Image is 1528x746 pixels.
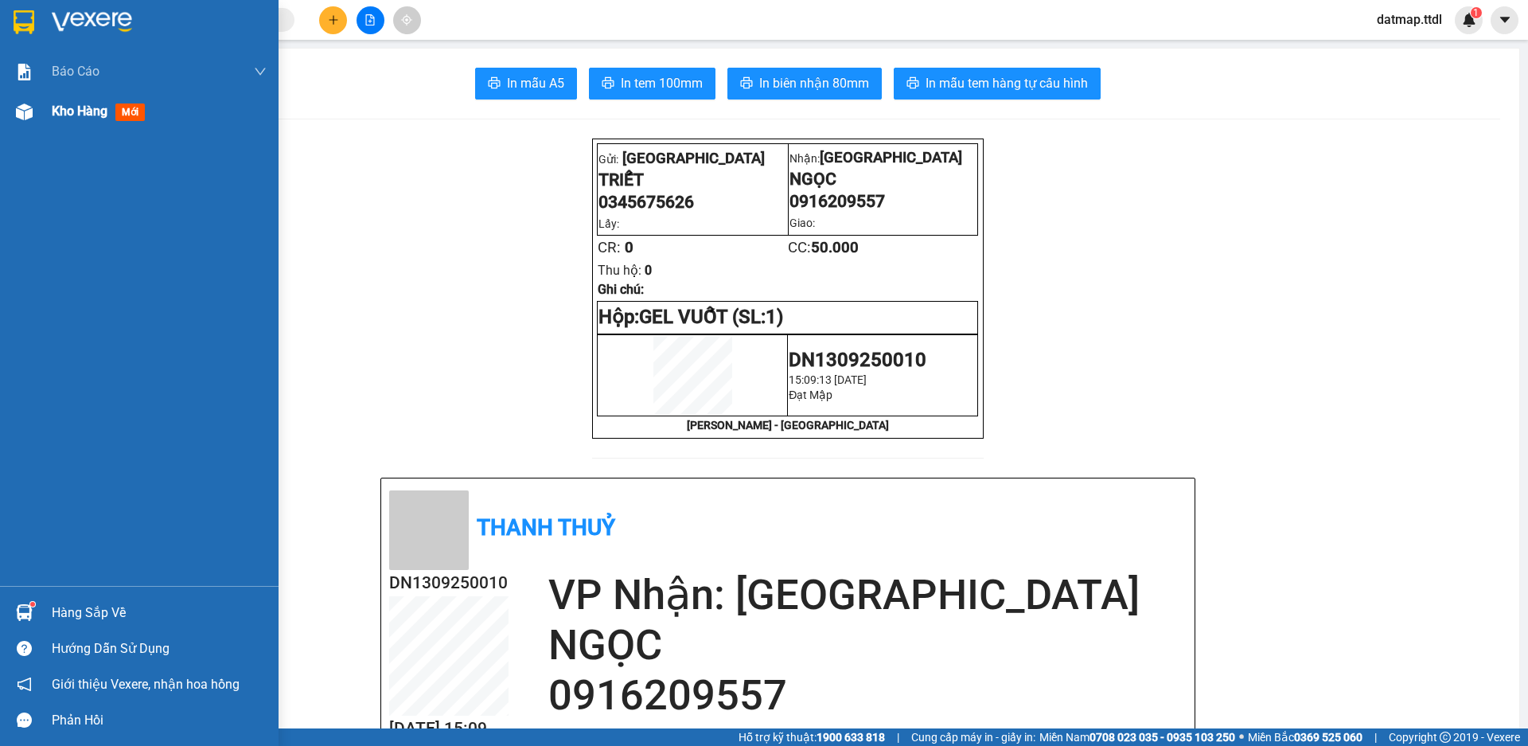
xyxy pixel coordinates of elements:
sup: 1 [30,602,35,607]
span: plus [328,14,339,25]
button: printerIn mẫu A5 [475,68,577,100]
span: Hỗ trợ kỹ thuật: [739,728,885,746]
h2: 0916209557 [548,670,1187,721]
span: Miền Bắc [1248,728,1362,746]
span: printer [906,76,919,92]
div: Hướng dẫn sử dụng [52,637,267,661]
span: ⚪️ [1239,734,1244,740]
span: GEL VUỐT (SL: [639,306,783,328]
span: Nhận: [186,14,224,30]
div: 0345675626 [14,68,175,91]
strong: 1900 633 818 [817,731,885,744]
span: 1) [766,306,783,328]
span: In mẫu A5 [507,73,564,93]
h2: [DATE] 15:09 [389,716,509,742]
b: Thanh Thuỷ [477,514,615,541]
div: 0916209557 [186,68,348,91]
div: 50.000 [184,100,349,123]
span: question-circle [17,641,32,656]
img: logo-vxr [14,10,34,34]
button: printerIn tem 100mm [589,68,715,100]
div: Hàng sắp về [52,601,267,625]
span: | [1374,728,1377,746]
span: down [254,65,267,78]
div: [GEOGRAPHIC_DATA] [186,14,348,49]
span: 50.000 [811,239,859,256]
button: printerIn biên nhận 80mm [727,68,882,100]
span: [GEOGRAPHIC_DATA] [820,149,962,166]
span: printer [488,76,501,92]
span: Giao: [789,217,815,229]
span: CC: [788,239,859,256]
span: 0 [625,239,633,256]
img: warehouse-icon [16,604,33,621]
span: Gửi: [14,14,38,30]
button: caret-down [1491,6,1518,34]
button: aim [393,6,421,34]
div: NGỌC [186,49,348,68]
strong: 0369 525 060 [1294,731,1362,744]
span: [GEOGRAPHIC_DATA] [622,150,765,167]
img: solution-icon [16,64,33,80]
span: Báo cáo [52,61,99,81]
span: printer [602,76,614,92]
strong: 0708 023 035 - 0935 103 250 [1089,731,1235,744]
span: In biên nhận 80mm [759,73,869,93]
span: Miền Nam [1039,728,1235,746]
span: 1 [1473,7,1479,18]
span: TRIẾT [598,170,644,189]
h2: VP Nhận: [GEOGRAPHIC_DATA] [548,570,1187,620]
span: datmap.ttdl [1364,10,1455,29]
div: [GEOGRAPHIC_DATA] [14,14,175,49]
span: Ghi chú: [598,282,644,297]
button: plus [319,6,347,34]
span: 0345675626 [598,192,694,212]
span: mới [115,104,145,121]
button: file-add [357,6,384,34]
span: aim [401,14,412,25]
span: Giới thiệu Vexere, nhận hoa hồng [52,674,240,694]
span: file-add [364,14,376,25]
img: icon-new-feature [1462,13,1476,27]
span: Thu hộ: [598,263,641,278]
p: Nhận: [789,149,977,166]
span: | [897,728,899,746]
span: Đạt Mập [789,389,832,401]
sup: 1 [1471,7,1482,18]
span: DN1309250010 [789,349,926,371]
span: 0 [645,263,652,278]
img: warehouse-icon [16,104,33,120]
span: Kho hàng [52,104,107,119]
div: TRIẾT [14,49,175,68]
span: message [17,713,32,728]
span: 0916209557 [789,191,885,211]
p: Gửi: [598,147,786,167]
span: In tem 100mm [621,73,703,93]
span: In mẫu tem hàng tự cấu hình [926,73,1088,93]
span: Cung cấp máy in - giấy in: [911,728,1035,746]
span: CC : [184,104,206,121]
strong: [PERSON_NAME] - [GEOGRAPHIC_DATA] [687,419,889,432]
span: 15:09:13 [DATE] [789,373,867,386]
span: caret-down [1498,13,1512,27]
button: printerIn mẫu tem hàng tự cấu hình [894,68,1101,100]
div: Phản hồi [52,709,267,732]
span: printer [740,76,753,92]
span: CR: [598,239,621,256]
h2: NGỌC [548,620,1187,670]
span: copyright [1440,732,1451,743]
span: Hộp: [598,306,639,328]
span: notification [17,677,32,692]
span: Lấy: [598,217,619,230]
span: NGỌC [789,169,836,189]
h2: DN1309250010 [389,570,509,596]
